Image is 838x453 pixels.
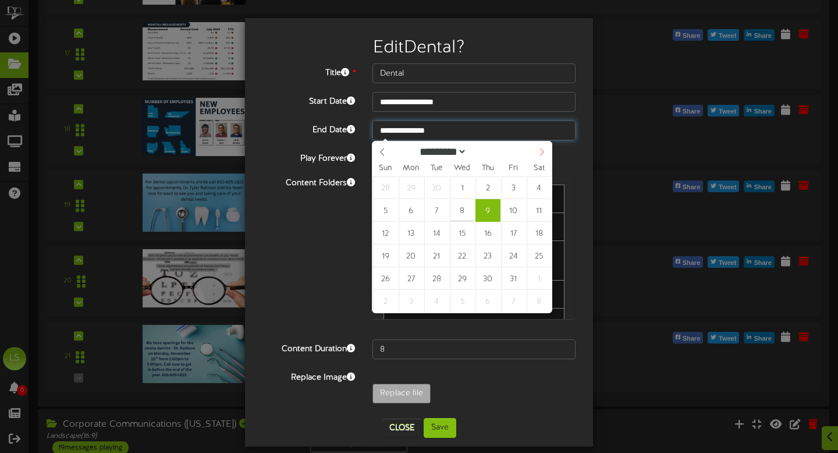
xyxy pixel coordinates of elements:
span: September 29, 2025 [399,176,424,199]
span: November 3, 2025 [399,290,424,313]
span: October 5, 2025 [373,199,398,222]
span: October 20, 2025 [399,245,424,267]
span: November 6, 2025 [475,290,500,313]
span: October 1, 2025 [450,176,475,199]
label: Play Forever [254,149,364,165]
span: November 7, 2025 [501,290,526,313]
span: October 13, 2025 [399,222,424,245]
span: October 19, 2025 [373,245,398,267]
span: Sun [372,165,398,172]
span: Thu [475,165,500,172]
span: October 21, 2025 [424,245,449,267]
span: September 28, 2025 [373,176,398,199]
span: October 18, 2025 [527,222,552,245]
span: October 29, 2025 [450,267,475,290]
span: October 2, 2025 [475,176,500,199]
label: Content Folders [254,174,364,189]
span: October 28, 2025 [424,267,449,290]
input: Title [372,63,576,83]
label: Start Date [254,92,364,108]
span: October 30, 2025 [475,267,500,290]
span: October 22, 2025 [450,245,475,267]
label: Title [254,63,364,79]
span: October 9, 2025 [475,199,500,222]
span: October 8, 2025 [450,199,475,222]
span: October 10, 2025 [501,199,526,222]
span: November 8, 2025 [527,290,552,313]
span: October 7, 2025 [424,199,449,222]
input: Year [467,146,509,158]
span: October 3, 2025 [501,176,526,199]
span: Fri [500,165,526,172]
span: November 4, 2025 [424,290,449,313]
span: Mon [398,165,424,172]
span: October 4, 2025 [527,176,552,199]
h2: Edit Dental ? [262,38,576,58]
button: Close [382,419,421,437]
label: End Date [254,121,364,136]
span: October 16, 2025 [475,222,500,245]
span: October 26, 2025 [373,267,398,290]
span: October 15, 2025 [450,222,475,245]
span: October 6, 2025 [399,199,424,222]
span: Sat [526,165,552,172]
span: October 27, 2025 [399,267,424,290]
label: Content Duration [254,339,364,355]
button: Save [424,418,456,438]
span: October 14, 2025 [424,222,449,245]
span: November 2, 2025 [373,290,398,313]
span: October 31, 2025 [501,267,526,290]
span: Tue [424,165,449,172]
span: November 5, 2025 [450,290,475,313]
span: October 24, 2025 [501,245,526,267]
span: October 11, 2025 [527,199,552,222]
span: Wed [449,165,475,172]
span: October 17, 2025 [501,222,526,245]
span: November 1, 2025 [527,267,552,290]
span: October 25, 2025 [527,245,552,267]
input: 15 [372,339,576,359]
span: October 23, 2025 [475,245,500,267]
label: Replace Image [254,368,364,384]
span: September 30, 2025 [424,176,449,199]
span: October 12, 2025 [373,222,398,245]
